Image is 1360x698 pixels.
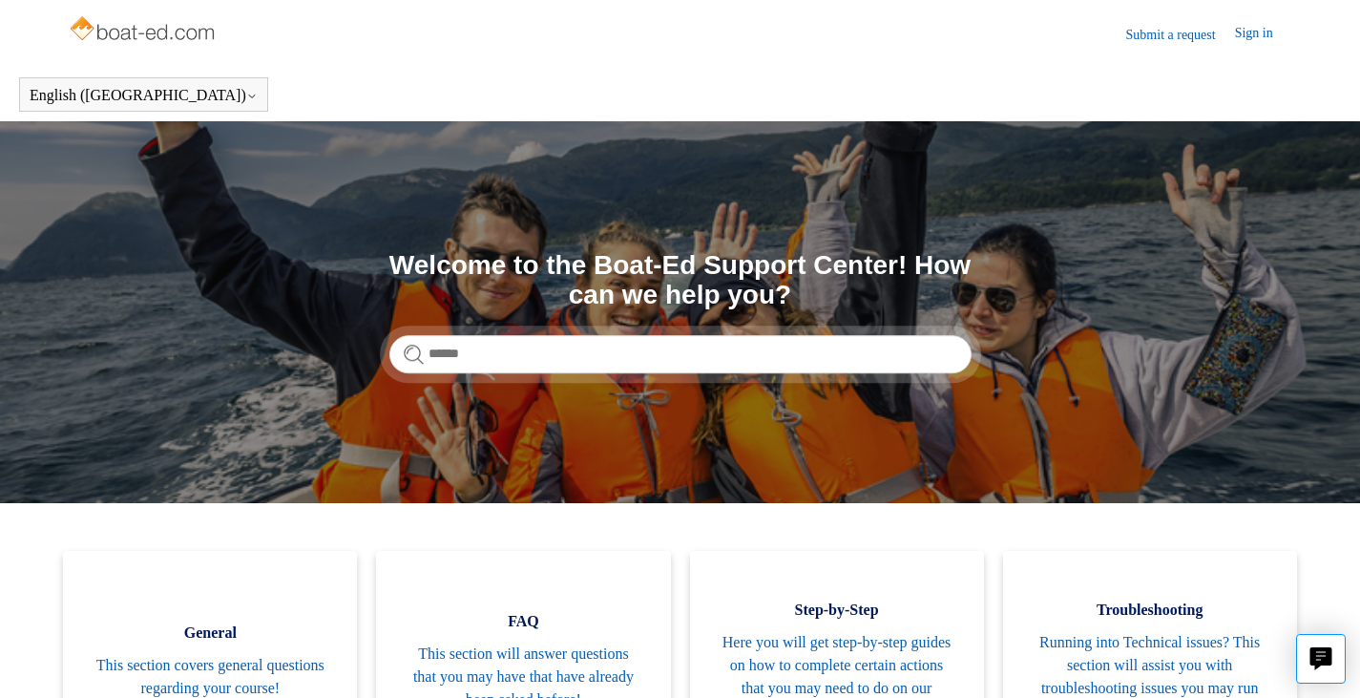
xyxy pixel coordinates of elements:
[30,87,258,104] button: English ([GEOGRAPHIC_DATA])
[92,622,328,645] span: General
[389,335,972,373] input: Search
[405,610,641,633] span: FAQ
[719,599,955,622] span: Step-by-Step
[1032,599,1268,622] span: Troubleshooting
[1235,23,1292,46] a: Sign in
[68,11,220,50] img: Boat-Ed Help Center home page
[1296,634,1346,684] button: Live chat
[1126,25,1235,45] a: Submit a request
[389,251,972,310] h1: Welcome to the Boat-Ed Support Center! How can we help you?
